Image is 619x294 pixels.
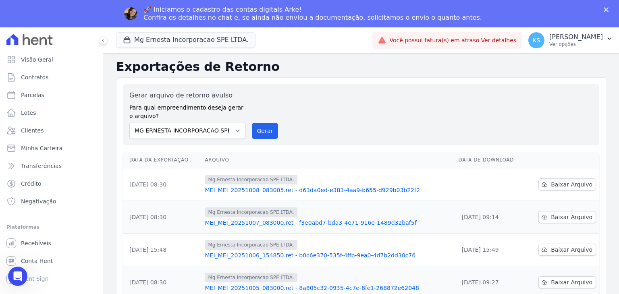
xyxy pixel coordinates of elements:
a: Baixar Arquivo [538,244,596,256]
span: Conta Hent [21,257,53,265]
span: Visão Geral [21,56,53,64]
a: Visão Geral [3,52,100,68]
td: [DATE] 15:48 [123,234,202,266]
span: Você possui fatura(s) em atraso. [389,36,516,45]
span: Baixar Arquivo [551,246,592,254]
span: Mg Ernesta Incorporacao SPE LTDA. [205,273,297,282]
span: Baixar Arquivo [551,278,592,286]
a: Negativação [3,193,100,209]
a: Clientes [3,122,100,139]
button: Gerar [252,123,278,139]
span: KS [533,37,540,43]
th: Arquivo [202,152,455,168]
td: [DATE] 08:30 [123,201,202,234]
button: KS [PERSON_NAME] Ver opções [522,29,619,52]
div: Plataformas [6,222,96,232]
span: Clientes [21,126,44,135]
span: Lotes [21,109,36,117]
span: Mg Ernesta Incorporacao SPE LTDA. [205,240,297,250]
label: Gerar arquivo de retorno avulso [129,91,245,100]
a: Crédito [3,176,100,192]
a: Baixar Arquivo [538,276,596,288]
a: Lotes [3,105,100,121]
a: Parcelas [3,87,100,103]
span: Parcelas [21,91,44,99]
span: Transferências [21,162,62,170]
a: Baixar Arquivo [538,211,596,223]
td: [DATE] 09:14 [455,201,526,234]
a: Transferências [3,158,100,174]
a: Conta Hent [3,253,100,269]
a: Minha Carteira [3,140,100,156]
a: Recebíveis [3,235,100,251]
img: Profile image for Adriane [124,7,137,20]
span: Mg Ernesta Incorporacao SPE LTDA. [205,207,297,217]
h2: Exportações de Retorno [116,60,606,74]
a: Contratos [3,69,100,85]
span: Baixar Arquivo [551,213,592,221]
span: Negativação [21,197,56,205]
a: MEI_MEI_20251006_154850.ret - b0c6e370-535f-4ffb-9ea0-4d7b2dd30c76 [205,251,452,259]
span: Recebíveis [21,239,51,247]
span: Contratos [21,73,48,81]
div: Fechar [604,7,612,12]
p: [PERSON_NAME] [549,33,603,41]
a: Baixar Arquivo [538,178,596,190]
label: Para qual empreendimento deseja gerar o arquivo? [129,100,245,120]
a: MEI_MEI_20251005_083000.ret - 8a805c32-0935-4c7e-8fe1-268872e62048 [205,284,452,292]
span: Crédito [21,180,42,188]
th: Data da Exportação [123,152,202,168]
p: Ver opções [549,41,603,48]
span: Baixar Arquivo [551,180,592,188]
td: [DATE] 08:30 [123,168,202,201]
span: Minha Carteira [21,144,62,152]
a: MEI_MEI_20251007_083000.ret - f3e0abd7-bda3-4e71-916e-1489d32baf5f [205,219,452,227]
span: Mg Ernesta Incorporacao SPE LTDA. [205,175,297,184]
a: Ver detalhes [481,37,517,43]
a: MEI_MEI_20251008_083005.ret - d63da0ed-e383-4aa9-b655-d929b03b22f2 [205,186,452,194]
iframe: Intercom live chat [8,267,27,286]
div: 🚀 Iniciamos o cadastro das contas digitais Arke! Confira os detalhes no chat e, se ainda não envi... [143,6,482,22]
td: [DATE] 15:49 [455,234,526,266]
th: Data de Download [455,152,526,168]
button: Mg Ernesta Incorporacao SPE LTDA. [116,32,255,48]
